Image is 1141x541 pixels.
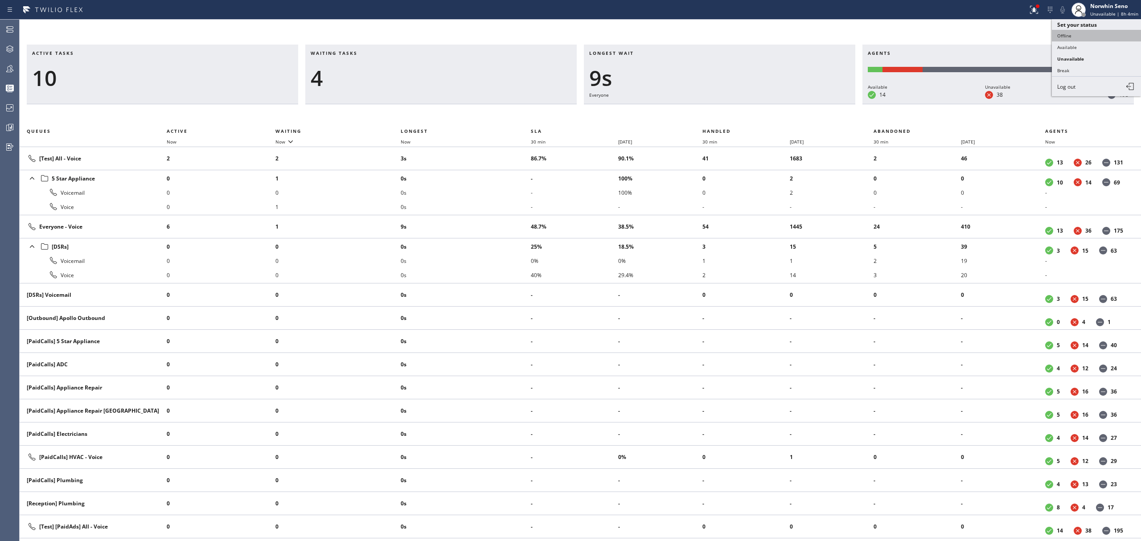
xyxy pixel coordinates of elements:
[167,473,275,488] li: 0
[167,311,275,325] li: 0
[1114,179,1120,186] dd: 69
[874,128,911,134] span: Abandoned
[790,357,874,372] li: -
[879,91,886,98] dd: 14
[1071,365,1079,373] dt: Unavailable
[702,152,790,166] li: 41
[702,171,790,185] li: 0
[275,139,285,145] span: Now
[32,65,293,91] div: 10
[618,139,632,145] span: [DATE]
[702,220,790,234] li: 54
[1099,388,1107,396] dt: Offline
[874,450,961,464] li: 0
[1045,139,1055,145] span: Now
[961,427,1045,441] li: -
[1045,128,1068,134] span: Agents
[1082,388,1088,395] dd: 16
[311,65,571,91] div: 4
[961,450,1045,464] li: 0
[923,67,1129,72] div: Offline: 195
[275,200,401,214] li: 1
[531,288,618,302] li: -
[1045,200,1130,214] li: -
[702,450,790,464] li: 0
[1071,318,1079,326] dt: Unavailable
[702,268,790,282] li: 2
[618,185,702,200] li: 100%
[531,200,618,214] li: -
[618,334,702,348] li: -
[531,381,618,395] li: -
[27,407,160,414] div: [PaidCalls] Appliance Repair [GEOGRAPHIC_DATA]
[401,404,531,418] li: 0s
[401,239,531,254] li: 0s
[790,450,874,464] li: 1
[1111,457,1117,465] dd: 29
[1111,411,1117,418] dd: 36
[1057,341,1060,349] dd: 5
[275,288,401,302] li: 0
[401,334,531,348] li: 0s
[1085,179,1092,186] dd: 14
[27,314,160,322] div: [Outbound] Apollo Outbound
[618,220,702,234] li: 38.5%
[1071,341,1079,349] dt: Unavailable
[311,50,357,56] span: Waiting tasks
[27,452,160,463] div: [PaidCalls] HVAC - Voice
[1045,457,1053,465] dt: Available
[1082,341,1088,349] dd: 14
[1045,365,1053,373] dt: Available
[1090,11,1138,17] span: Unavailable | 8h 4min
[1057,318,1060,326] dd: 0
[618,496,702,511] li: -
[790,288,874,302] li: 0
[618,450,702,464] li: 0%
[874,171,961,185] li: 0
[790,496,874,511] li: -
[874,381,961,395] li: -
[531,254,618,268] li: 0%
[27,430,160,438] div: [PaidCalls] Electricians
[874,288,961,302] li: 0
[1085,159,1092,166] dd: 26
[1082,434,1088,442] dd: 14
[961,200,1045,214] li: -
[1099,434,1107,442] dt: Offline
[589,50,634,56] span: Longest wait
[1111,295,1117,303] dd: 63
[1057,457,1060,465] dd: 5
[401,288,531,302] li: 0s
[961,404,1045,418] li: -
[531,311,618,325] li: -
[167,381,275,395] li: 0
[27,270,160,280] div: Voice
[531,220,618,234] li: 48.7%
[167,139,176,145] span: Now
[874,473,961,488] li: -
[790,404,874,418] li: -
[1102,227,1110,235] dt: Offline
[1082,480,1088,488] dd: 13
[275,473,401,488] li: 0
[618,268,702,282] li: 29.4%
[1099,295,1107,303] dt: Offline
[1057,411,1060,418] dd: 5
[961,239,1045,254] li: 39
[985,91,993,99] dt: Unavailable
[790,139,804,145] span: [DATE]
[1082,295,1088,303] dd: 15
[531,239,618,254] li: 25%
[702,334,790,348] li: -
[1114,159,1123,166] dd: 131
[1045,246,1053,254] dt: Available
[790,185,874,200] li: 2
[275,311,401,325] li: 0
[1082,318,1085,326] dd: 4
[1074,227,1082,235] dt: Unavailable
[531,357,618,372] li: -
[1082,247,1088,254] dd: 15
[1045,185,1130,200] li: -
[961,171,1045,185] li: 0
[531,128,542,134] span: SLA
